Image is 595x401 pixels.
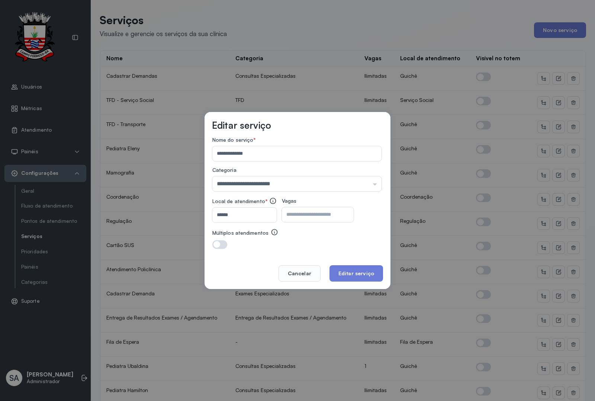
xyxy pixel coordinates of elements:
span: Vagas [282,198,297,204]
button: Editar serviço [329,265,383,282]
span: Categoria [212,167,237,173]
label: Múltiplos atendimentos [212,230,268,236]
h3: Editar serviço [212,119,271,131]
span: Nome do serviço [212,137,254,143]
span: Local de atendimento [212,198,265,204]
button: Cancelar [279,265,321,282]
